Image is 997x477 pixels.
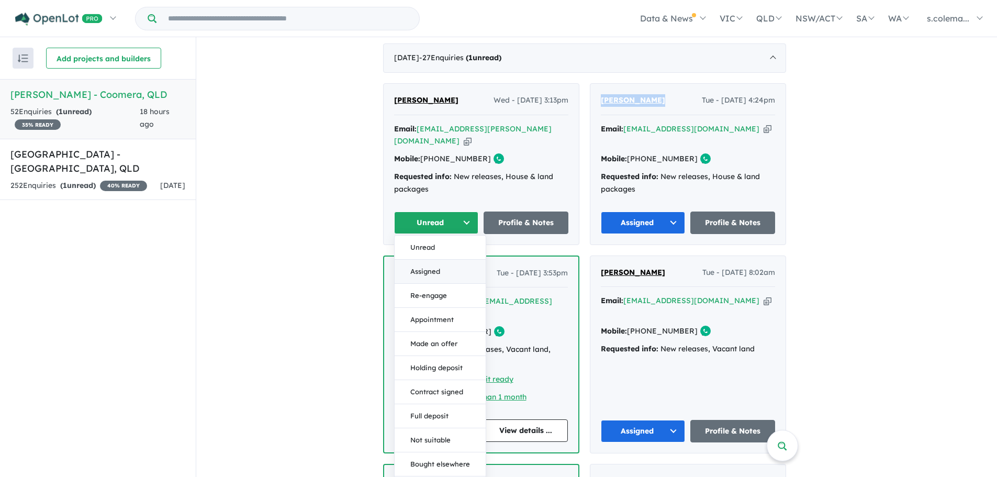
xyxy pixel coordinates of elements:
[419,53,501,62] span: - 27 Enquir ies
[601,171,775,196] div: New releases, House & land packages
[10,87,185,102] h5: [PERSON_NAME] - Coomera , QLD
[466,53,501,62] strong: ( unread)
[623,124,759,134] a: [EMAIL_ADDRESS][DOMAIN_NAME]
[394,124,417,134] strong: Email:
[394,154,420,163] strong: Mobile:
[395,452,486,476] button: Bought elsewhere
[690,420,775,442] a: Profile & Notes
[702,267,775,279] span: Tue - [DATE] 8:02am
[15,13,103,26] img: Openlot PRO Logo White
[601,95,665,105] span: [PERSON_NAME]
[627,326,698,336] a: [PHONE_NUMBER]
[764,295,771,306] button: Copy
[421,327,491,336] a: [PHONE_NUMBER]
[601,420,686,442] button: Assigned
[395,404,486,428] button: Full deposit
[601,296,623,305] strong: Email:
[100,181,147,191] span: 40 % READY
[601,267,665,279] a: [PERSON_NAME]
[395,260,486,284] button: Assigned
[601,268,665,277] span: [PERSON_NAME]
[484,212,568,234] a: Profile & Notes
[18,54,28,62] img: sort.svg
[395,356,486,380] button: Holding deposit
[464,136,472,147] button: Copy
[159,7,417,30] input: Try estate name, suburb, builder or developer
[383,43,786,73] div: [DATE]
[60,181,96,190] strong: ( unread)
[468,53,473,62] span: 1
[420,154,491,163] a: [PHONE_NUMBER]
[394,171,568,196] div: New releases, House & land packages
[601,212,686,234] button: Assigned
[702,94,775,107] span: Tue - [DATE] 4:24pm
[10,147,185,175] h5: [GEOGRAPHIC_DATA] - [GEOGRAPHIC_DATA] , QLD
[601,326,627,336] strong: Mobile:
[140,107,170,129] span: 18 hours ago
[395,428,486,452] button: Not suitable
[494,94,568,107] span: Wed - [DATE] 3:13pm
[623,296,759,305] a: [EMAIL_ADDRESS][DOMAIN_NAME]
[56,107,92,116] strong: ( unread)
[160,181,185,190] span: [DATE]
[601,154,627,163] strong: Mobile:
[395,380,486,404] button: Contract signed
[46,48,161,69] button: Add projects and builders
[601,172,658,181] strong: Requested info:
[601,344,658,353] strong: Requested info:
[463,392,526,402] a: Less than 1 month
[395,284,486,308] button: Re-engage
[395,332,486,356] button: Made an offer
[764,124,771,135] button: Copy
[601,343,775,356] div: New releases, Vacant land
[484,419,568,442] a: View details ...
[10,180,147,192] div: 252 Enquir ies
[395,236,486,260] button: Unread
[463,374,513,384] a: Deposit ready
[627,154,698,163] a: [PHONE_NUMBER]
[601,124,623,134] strong: Email:
[59,107,63,116] span: 1
[497,267,568,280] span: Tue - [DATE] 3:53pm
[15,119,61,130] span: 35 % READY
[394,94,458,107] a: [PERSON_NAME]
[394,212,479,234] button: Unread
[63,181,67,190] span: 1
[395,308,486,332] button: Appointment
[927,13,969,24] span: s.colema...
[394,172,452,181] strong: Requested info:
[690,212,775,234] a: Profile & Notes
[394,95,458,105] span: [PERSON_NAME]
[394,124,552,146] a: [EMAIL_ADDRESS][PERSON_NAME][DOMAIN_NAME]
[10,106,140,131] div: 52 Enquir ies
[601,94,665,107] a: [PERSON_NAME]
